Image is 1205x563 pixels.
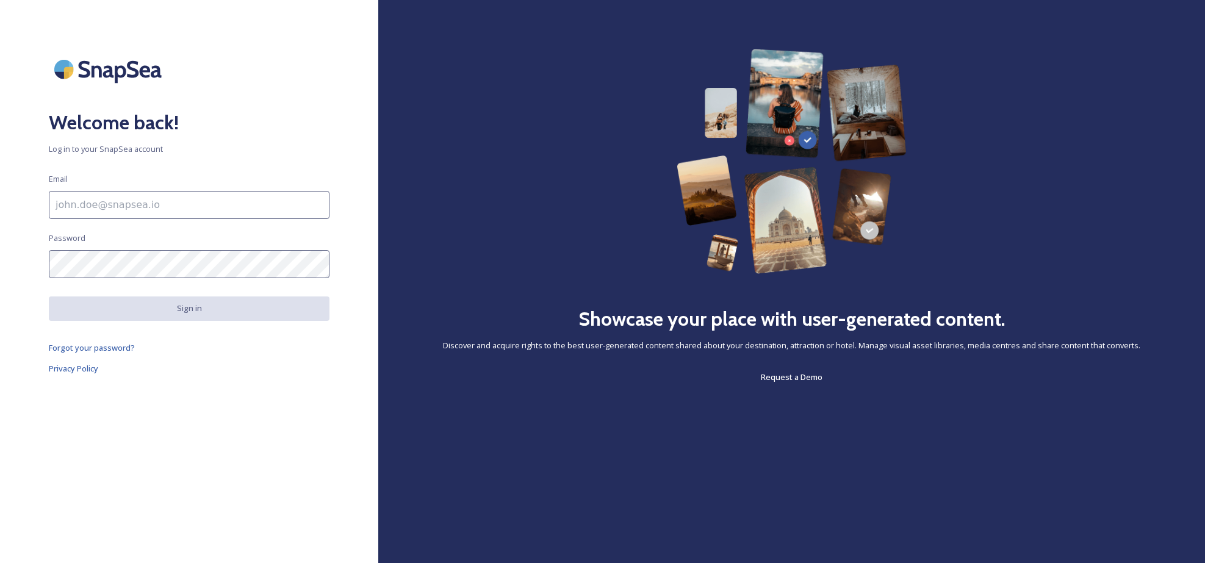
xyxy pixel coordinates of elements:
[677,49,907,274] img: 63b42ca75bacad526042e722_Group%20154-p-800.png
[49,173,68,185] span: Email
[49,49,171,90] img: SnapSea Logo
[49,340,329,355] a: Forgot your password?
[578,304,1005,334] h2: Showcase your place with user-generated content.
[761,371,822,382] span: Request a Demo
[49,361,329,376] a: Privacy Policy
[49,296,329,320] button: Sign in
[761,370,822,384] a: Request a Demo
[49,363,98,374] span: Privacy Policy
[49,143,329,155] span: Log in to your SnapSea account
[49,191,329,219] input: john.doe@snapsea.io
[49,342,135,353] span: Forgot your password?
[49,108,329,137] h2: Welcome back!
[49,232,85,244] span: Password
[443,340,1140,351] span: Discover and acquire rights to the best user-generated content shared about your destination, att...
